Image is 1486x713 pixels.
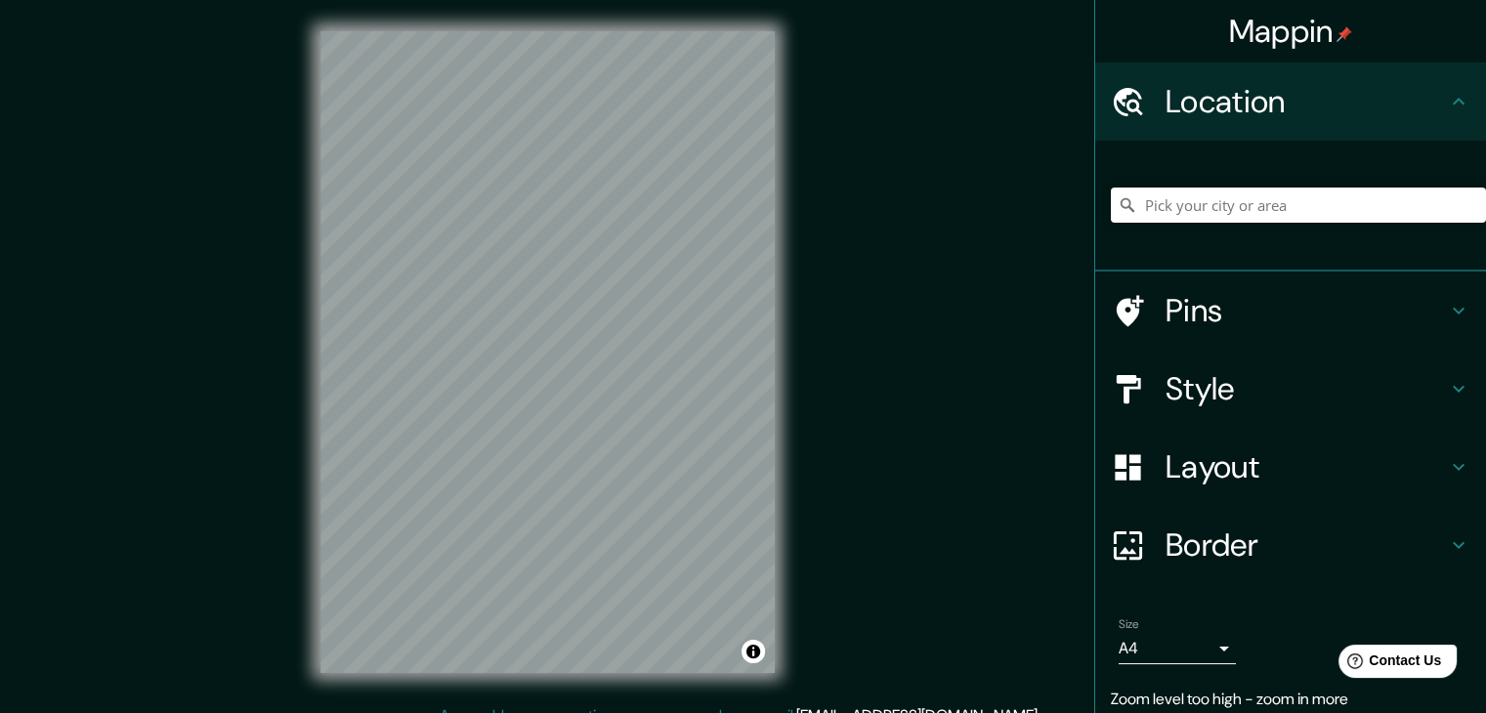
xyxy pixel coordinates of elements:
h4: Layout [1166,447,1447,486]
div: Border [1095,506,1486,584]
p: Zoom level too high - zoom in more [1111,688,1470,711]
label: Size [1119,616,1139,633]
h4: Style [1166,369,1447,408]
h4: Pins [1166,291,1447,330]
h4: Mappin [1229,12,1353,51]
input: Pick your city or area [1111,188,1486,223]
h4: Border [1166,525,1447,565]
canvas: Map [320,31,775,673]
button: Toggle attribution [742,640,765,663]
div: Style [1095,350,1486,428]
div: A4 [1119,633,1236,664]
div: Layout [1095,428,1486,506]
h4: Location [1166,82,1447,121]
div: Pins [1095,272,1486,350]
div: Location [1095,63,1486,141]
img: pin-icon.png [1337,26,1352,42]
iframe: Help widget launcher [1312,637,1465,692]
